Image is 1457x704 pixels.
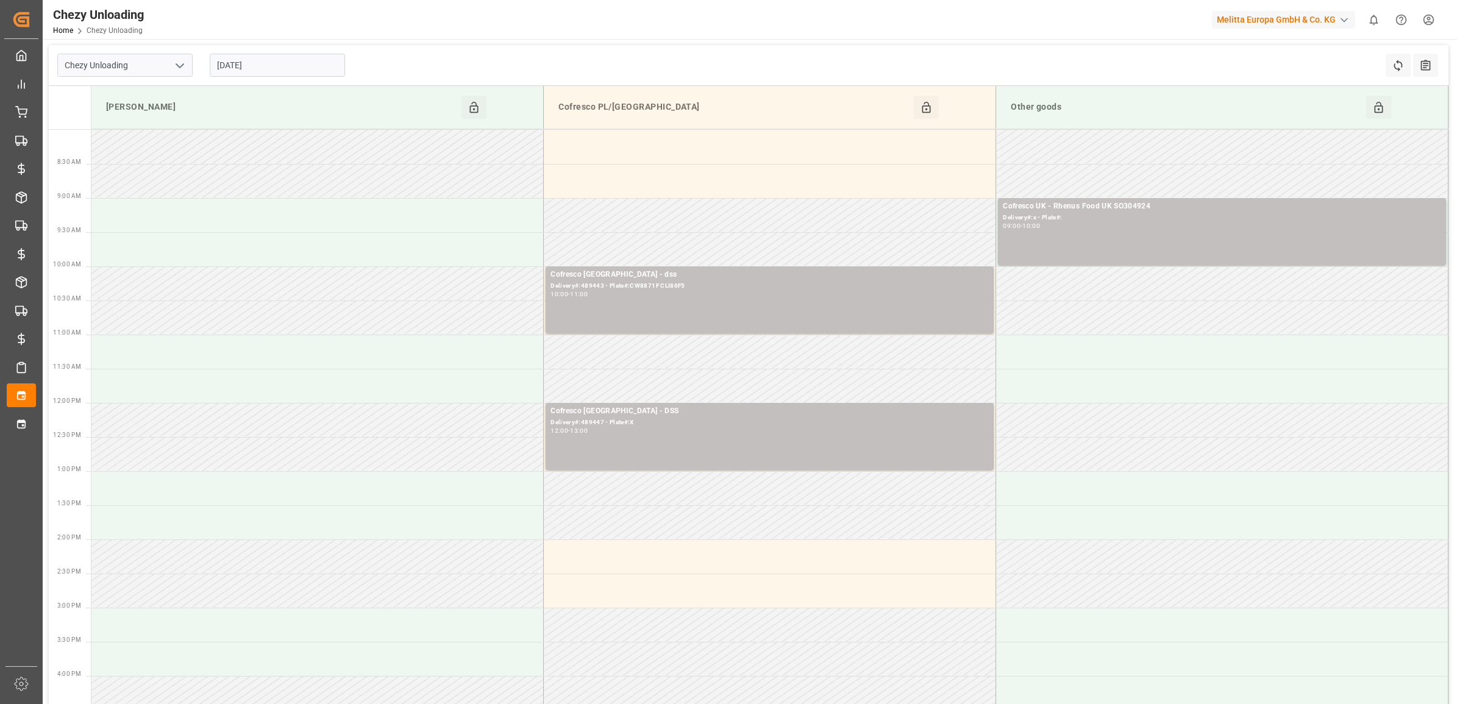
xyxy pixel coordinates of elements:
[101,96,461,119] div: [PERSON_NAME]
[53,261,81,268] span: 10:00 AM
[554,96,914,119] div: Cofresco PL/[GEOGRAPHIC_DATA]
[53,329,81,336] span: 11:00 AM
[1360,6,1388,34] button: show 0 new notifications
[1022,223,1040,229] div: 10:00
[1003,213,1441,223] div: Delivery#:x - Plate#:
[1388,6,1415,34] button: Help Center
[550,281,989,291] div: Delivery#:489443 - Plate#:CW8871F CLI86F5
[550,418,989,428] div: Delivery#:489447 - Plate#:X
[57,227,81,233] span: 9:30 AM
[57,466,81,472] span: 1:00 PM
[57,670,81,677] span: 4:00 PM
[57,193,81,199] span: 9:00 AM
[568,428,570,433] div: -
[1212,8,1360,31] button: Melitta Europa GmbH & Co. KG
[550,428,568,433] div: 12:00
[53,397,81,404] span: 12:00 PM
[53,26,73,35] a: Home
[57,158,81,165] span: 8:30 AM
[57,54,193,77] input: Type to search/select
[570,428,588,433] div: 13:00
[1021,223,1022,229] div: -
[170,56,188,75] button: open menu
[53,432,81,438] span: 12:30 PM
[57,500,81,507] span: 1:30 PM
[550,269,989,281] div: Cofresco [GEOGRAPHIC_DATA] - dss
[53,5,144,24] div: Chezy Unloading
[57,534,81,541] span: 2:00 PM
[53,363,81,370] span: 11:30 AM
[568,291,570,297] div: -
[550,291,568,297] div: 10:00
[57,636,81,643] span: 3:30 PM
[57,568,81,575] span: 2:30 PM
[570,291,588,297] div: 11:00
[1006,96,1366,119] div: Other goods
[550,405,989,418] div: Cofresco [GEOGRAPHIC_DATA] - DSS
[210,54,345,77] input: DD.MM.YYYY
[1003,201,1441,213] div: Cofresco UK - Rhenus Food UK SO304924
[1003,223,1021,229] div: 09:00
[53,295,81,302] span: 10:30 AM
[1212,11,1355,29] div: Melitta Europa GmbH & Co. KG
[57,602,81,609] span: 3:00 PM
